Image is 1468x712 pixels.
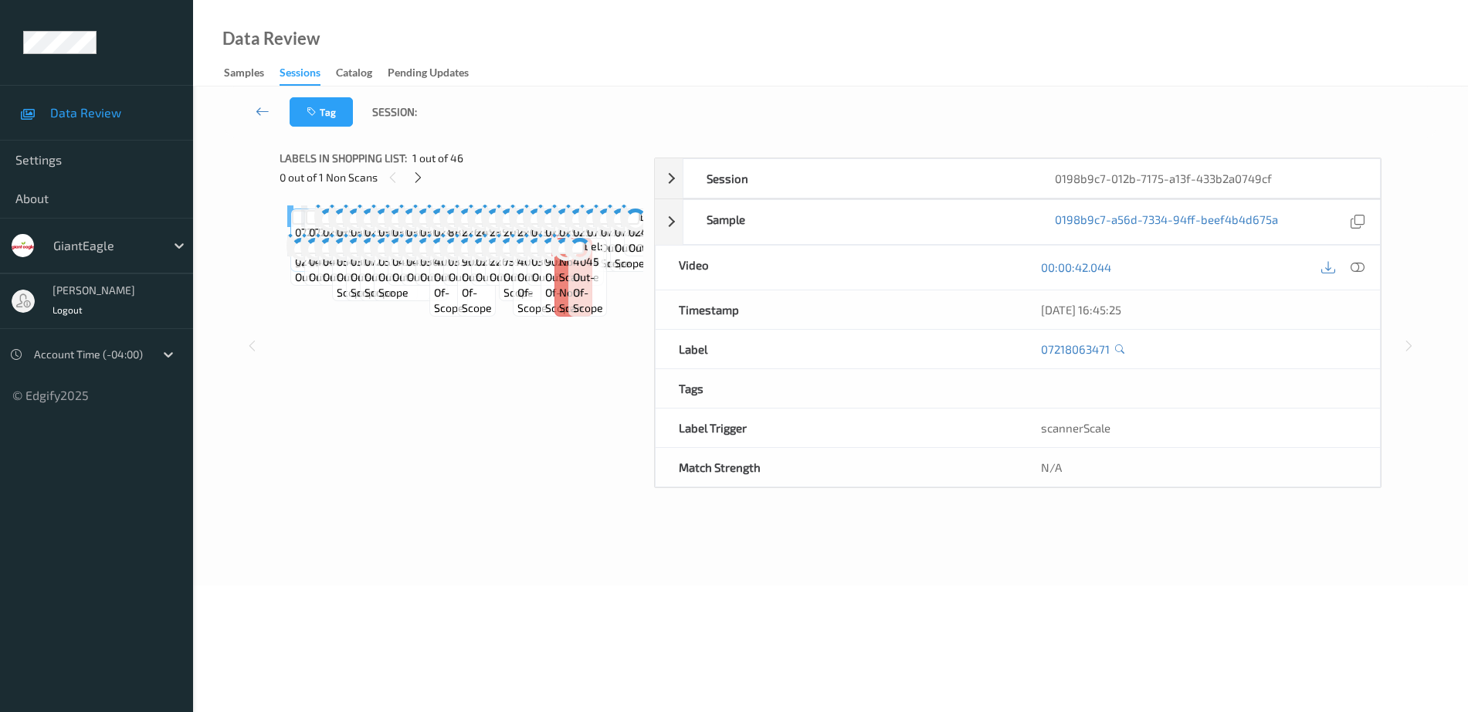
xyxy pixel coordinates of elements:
[280,65,320,86] div: Sessions
[1041,259,1111,275] a: 00:00:42.044
[280,168,643,187] div: 0 out of 1 Non Scans
[1041,302,1357,317] div: [DATE] 16:45:25
[336,65,372,84] div: Catalog
[1055,212,1278,232] a: 0198b9c7-a56d-7334-94ff-beef4b4d675a
[295,270,362,285] span: out-of-scope
[407,270,474,285] span: out-of-scope
[545,270,575,316] span: out-of-scope
[476,270,543,285] span: out-of-scope
[280,63,336,86] a: Sessions
[392,270,459,285] span: out-of-scope
[490,270,557,285] span: out-of-scope
[364,270,426,300] span: out-of-scope
[517,270,548,316] span: out-of-scope
[412,151,463,166] span: 1 out of 46
[656,330,1018,368] div: Label
[656,369,1018,408] div: Tags
[336,63,388,84] a: Catalog
[655,199,1381,245] div: Sample0198b9c7-a56d-7334-94ff-beef4b4d675a
[559,285,588,316] span: non-scan
[573,239,603,270] span: Label: 4045
[434,270,464,316] span: out-of-scope
[656,246,1018,290] div: Video
[559,239,588,285] span: Label: Non-Scan
[222,31,320,46] div: Data Review
[449,270,516,285] span: out-of-scope
[388,63,484,84] a: Pending Updates
[1018,409,1380,447] div: scannerScale
[573,270,603,316] span: out-of-scope
[420,270,487,285] span: out-of-scope
[615,240,679,271] span: out-of-scope
[224,65,264,84] div: Samples
[683,200,1032,244] div: Sample
[280,151,407,166] span: Labels in shopping list:
[462,270,492,316] span: out-of-scope
[351,270,414,300] span: out-of-scope
[532,270,599,285] span: out-of-scope
[290,97,353,127] button: Tag
[372,104,417,120] span: Session:
[224,63,280,84] a: Samples
[378,270,444,300] span: out-of-scope
[656,409,1018,447] div: Label Trigger
[683,159,1032,198] div: Session
[1018,448,1380,487] div: N/A
[656,448,1018,487] div: Match Strength
[629,240,696,256] span: out-of-scope
[656,290,1018,329] div: Timestamp
[309,270,376,285] span: out-of-scope
[1041,341,1110,357] a: 07218063471
[655,158,1381,198] div: Session0198b9c7-012b-7175-a13f-433b2a0749cf
[323,270,390,285] span: out-of-scope
[388,65,469,84] div: Pending Updates
[1032,159,1380,198] div: 0198b9c7-012b-7175-a13f-433b2a0749cf
[337,270,403,300] span: out-of-scope
[503,270,566,300] span: out-of-scope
